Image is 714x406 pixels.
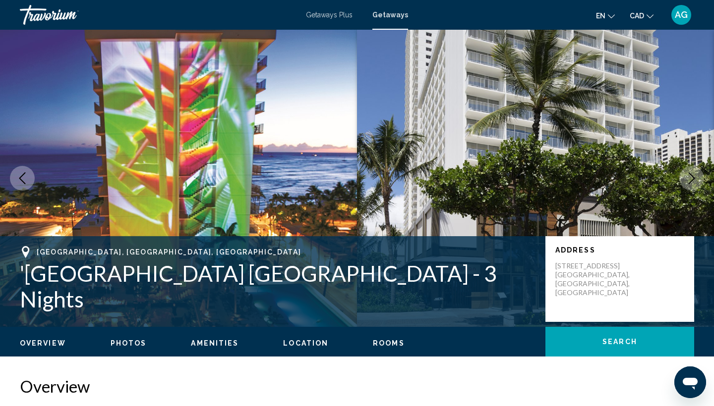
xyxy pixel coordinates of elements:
span: AG [675,10,688,20]
p: Address [555,246,684,254]
span: Overview [20,339,66,347]
button: Rooms [373,339,405,348]
button: Change currency [630,8,654,23]
span: Photos [111,339,147,347]
span: Amenities [191,339,238,347]
span: en [596,12,605,20]
button: Overview [20,339,66,348]
h1: '[GEOGRAPHIC_DATA] [GEOGRAPHIC_DATA] - 3 Nights [20,260,535,312]
span: CAD [630,12,644,20]
span: Rooms [373,339,405,347]
button: Next image [679,166,704,191]
button: Change language [596,8,615,23]
span: [GEOGRAPHIC_DATA], [GEOGRAPHIC_DATA], [GEOGRAPHIC_DATA] [37,248,301,256]
a: Travorium [20,5,296,25]
button: Photos [111,339,147,348]
iframe: Button to launch messaging window [674,366,706,398]
p: [STREET_ADDRESS] [GEOGRAPHIC_DATA], [GEOGRAPHIC_DATA], [GEOGRAPHIC_DATA] [555,261,635,297]
span: Location [283,339,328,347]
h2: Overview [20,376,694,396]
a: Getaways [372,11,408,19]
button: User Menu [668,4,694,25]
button: Amenities [191,339,238,348]
button: Location [283,339,328,348]
button: Previous image [10,166,35,191]
button: Search [545,327,694,356]
span: Search [602,338,637,346]
a: Getaways Plus [306,11,353,19]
